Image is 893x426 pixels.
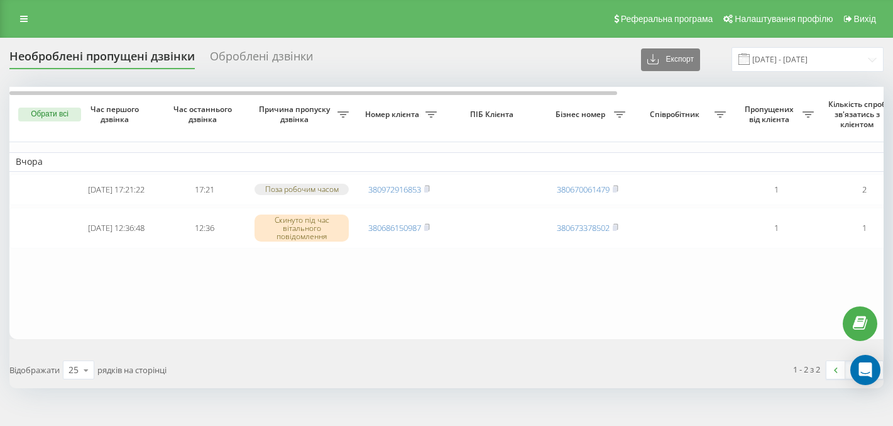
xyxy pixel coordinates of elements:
span: ПІБ Клієнта [454,109,533,120]
span: рядків на сторінці [97,364,167,376]
div: Оброблені дзвінки [210,50,313,69]
span: Пропущених від клієнта [738,104,803,124]
td: 1 [732,174,820,205]
span: Час першого дзвінка [82,104,150,124]
span: Вихід [854,14,876,24]
td: 12:36 [160,208,248,249]
span: Час останнього дзвінка [170,104,238,124]
span: Причина пропуску дзвінка [255,104,337,124]
span: Відображати [9,364,60,376]
a: 380686150987 [368,222,421,233]
a: 380972916853 [368,184,421,195]
span: Співробітник [638,109,715,120]
span: Бізнес номер [550,109,614,120]
td: [DATE] 12:36:48 [72,208,160,249]
span: Налаштування профілю [735,14,833,24]
span: Кількість спроб зв'язатись з клієнтом [826,99,890,129]
button: Експорт [641,48,700,71]
a: 1 [845,361,864,379]
div: Необроблені пропущені дзвінки [9,50,195,69]
a: 380670061479 [557,184,610,195]
div: Скинуто під час вітального повідомлення [255,215,349,242]
td: [DATE] 17:21:22 [72,174,160,205]
td: 1 [732,208,820,249]
span: Номер клієнта [361,109,425,120]
button: Обрати всі [18,108,81,121]
div: Поза робочим часом [255,184,349,194]
div: 25 [68,364,79,376]
div: Open Intercom Messenger [850,355,880,385]
a: 380673378502 [557,222,610,233]
div: 1 - 2 з 2 [793,363,820,376]
td: 17:21 [160,174,248,205]
span: Реферальна програма [621,14,713,24]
